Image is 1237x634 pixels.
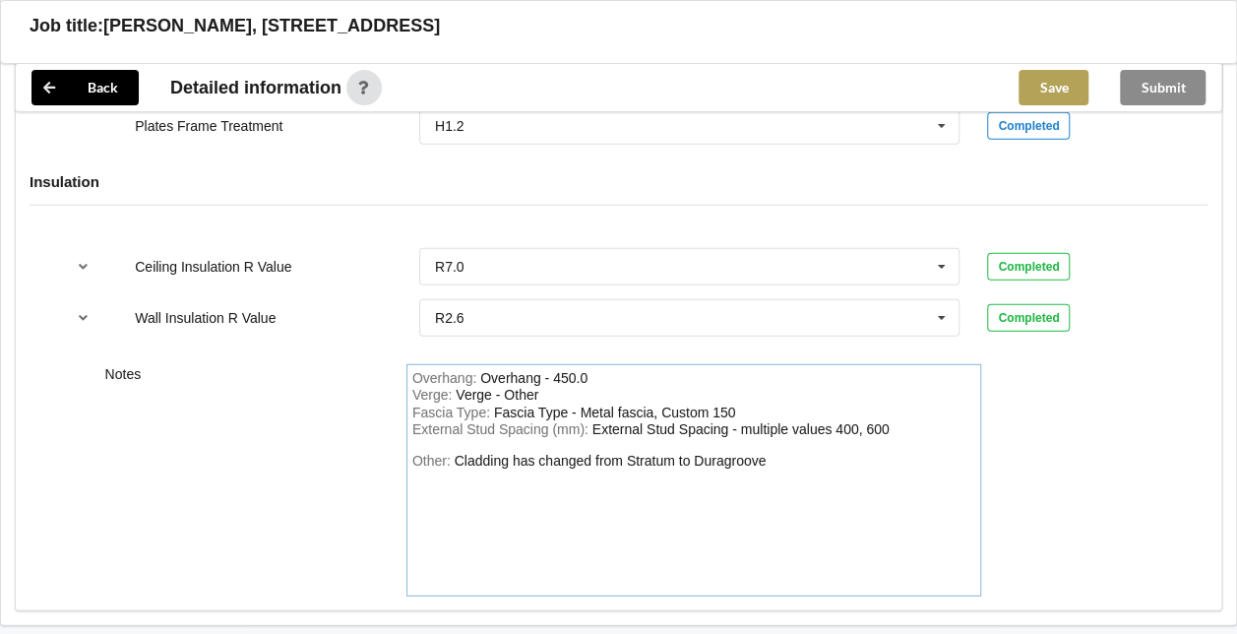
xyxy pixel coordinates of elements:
[64,249,102,285] button: reference-toggle
[480,370,588,386] div: Overhang
[987,112,1070,140] div: Completed
[987,253,1070,281] div: Completed
[412,421,592,437] span: External Stud Spacing (mm) :
[435,119,464,133] div: H1.2
[435,311,464,325] div: R2.6
[92,364,393,597] div: Notes
[412,387,456,403] span: Verge :
[1019,70,1088,105] button: Save
[592,421,890,437] div: ExternalStudSpacing
[435,260,464,274] div: R7.0
[30,172,1207,191] h4: Insulation
[455,453,767,469] div: Other
[103,15,440,37] h3: [PERSON_NAME], [STREET_ADDRESS]
[135,118,282,134] label: Plates Frame Treatment
[412,405,494,420] span: Fascia Type :
[135,310,276,326] label: Wall Insulation R Value
[456,387,538,403] div: Verge
[987,304,1070,332] div: Completed
[135,259,291,275] label: Ceiling Insulation R Value
[412,453,455,469] span: Other:
[31,70,139,105] button: Back
[30,15,103,37] h3: Job title:
[412,370,480,386] span: Overhang :
[494,405,736,420] div: FasciaType
[170,79,341,96] span: Detailed information
[64,300,102,336] button: reference-toggle
[406,364,982,597] form: notes-field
